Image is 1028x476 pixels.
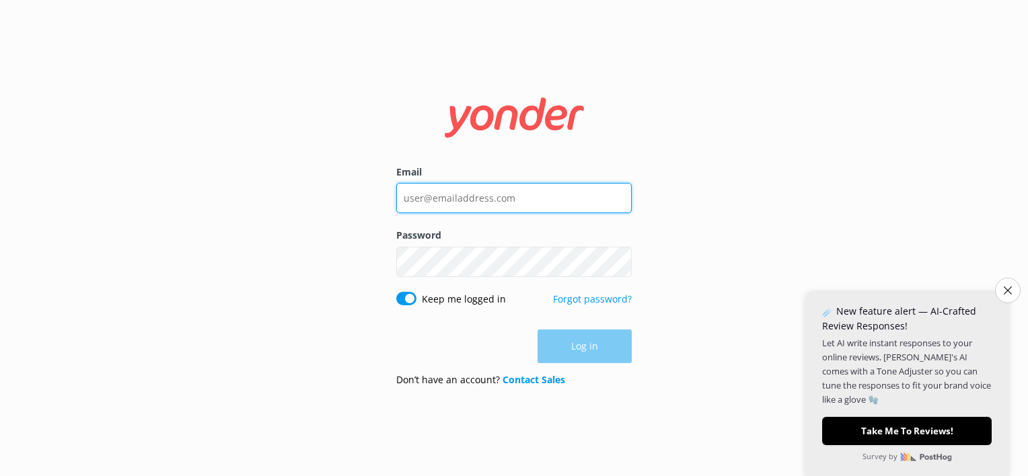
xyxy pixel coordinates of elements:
button: Show password [605,248,632,275]
label: Password [396,228,632,243]
label: Keep me logged in [422,292,506,307]
input: user@emailaddress.com [396,183,632,213]
a: Forgot password? [553,292,632,305]
p: Don’t have an account? [396,372,565,387]
a: Contact Sales [503,373,565,386]
label: Email [396,165,632,180]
